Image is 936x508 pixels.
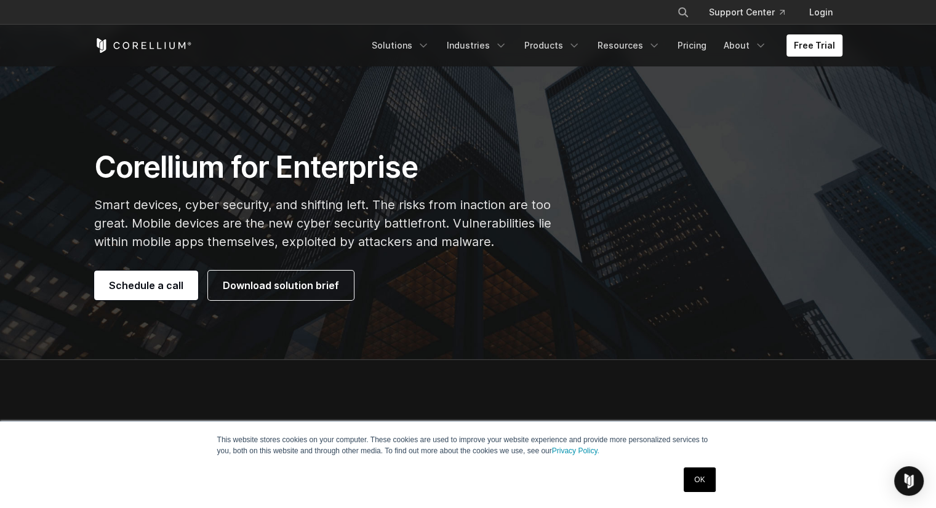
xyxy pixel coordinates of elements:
div: Open Intercom Messenger [894,466,924,496]
a: Schedule a call [94,271,198,300]
a: Corellium Home [94,38,192,53]
div: Navigation Menu [662,1,842,23]
a: Industries [439,34,514,57]
p: This website stores cookies on your computer. These cookies are used to improve your website expe... [217,434,719,456]
button: Search [672,1,694,23]
a: About [716,34,774,57]
span: Schedule a call [109,278,183,293]
a: Pricing [670,34,714,57]
span: Download solution brief [223,278,339,293]
a: Privacy Policy. [552,446,599,455]
a: Solutions [364,34,437,57]
a: Resources [590,34,668,57]
h1: Corellium for Enterprise [94,149,585,186]
a: Products [517,34,588,57]
a: Support Center [699,1,794,23]
p: Smart devices, cyber security, and shifting left. The risks from inaction are too great. Mobile d... [94,196,585,251]
a: Login [799,1,842,23]
a: Free Trial [786,34,842,57]
a: OK [684,467,715,492]
a: Download solution brief [208,271,354,300]
div: Navigation Menu [364,34,842,57]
